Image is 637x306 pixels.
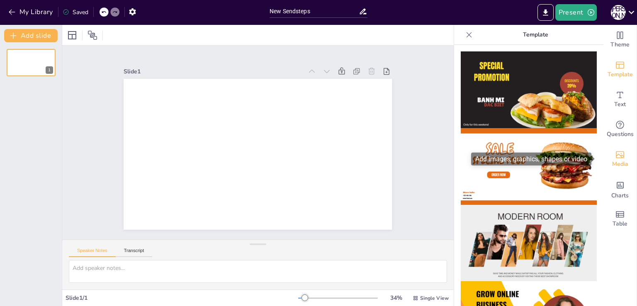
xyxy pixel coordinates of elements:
[611,191,629,200] span: Charts
[420,295,449,301] span: Single View
[555,4,597,21] button: Present
[63,8,88,16] div: Saved
[471,153,591,165] div: Add images, graphics, shapes or video
[461,51,597,128] img: thumb-1.png
[537,4,554,21] button: Export to PowerPoint
[66,294,298,302] div: Slide 1 / 1
[270,5,359,17] input: Insert title
[612,160,628,169] span: Media
[69,248,116,257] button: Speaker Notes
[7,49,56,76] div: 1
[610,40,630,49] span: Theme
[46,66,53,74] div: 1
[6,5,56,19] button: My Library
[4,29,58,42] button: Add slide
[608,70,633,79] span: Template
[131,54,310,80] div: Slide 1
[66,29,79,42] div: Layout
[603,204,637,234] div: Add a table
[603,25,637,55] div: Change the overall theme
[603,85,637,114] div: Add text boxes
[116,248,153,257] button: Transcript
[461,205,597,282] img: thumb-3.png
[613,219,627,228] span: Table
[607,130,634,139] span: Questions
[461,128,597,205] img: thumb-2.png
[603,144,637,174] div: Add images, graphics, shapes or video
[611,5,626,20] div: М [PERSON_NAME]
[476,25,595,45] p: Template
[614,100,626,109] span: Text
[603,174,637,204] div: Add charts and graphs
[603,114,637,144] div: Get real-time input from your audience
[386,294,406,302] div: 34 %
[611,4,626,21] button: М [PERSON_NAME]
[88,30,97,40] span: Position
[603,55,637,85] div: Add ready made slides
